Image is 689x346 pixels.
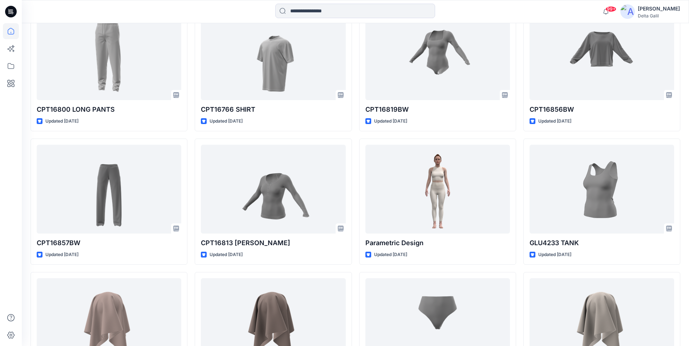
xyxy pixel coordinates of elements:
[210,251,243,259] p: Updated [DATE]
[530,145,674,234] a: GLU4233 TANK
[365,238,510,248] p: Parametric Design
[538,251,571,259] p: Updated [DATE]
[37,104,181,115] p: CPT16800 LONG PANTS
[201,11,345,100] a: CPT16766 SHIRT
[201,238,345,248] p: CPT16813 [PERSON_NAME]
[37,11,181,100] a: CPT16800 LONG PANTS
[37,238,181,248] p: CPT16857BW
[530,238,674,248] p: GLU4233 TANK
[365,104,510,115] p: CPT16819BW
[201,145,345,234] a: CPT16813 LS HENLEY
[201,104,345,115] p: CPT16766 SHIRT
[530,104,674,115] p: CPT16856BW
[538,118,571,125] p: Updated [DATE]
[365,145,510,234] a: Parametric Design
[37,145,181,234] a: CPT16857BW
[620,4,635,19] img: avatar
[605,6,616,12] span: 99+
[365,11,510,100] a: CPT16819BW
[530,11,674,100] a: CPT16856BW
[210,118,243,125] p: Updated [DATE]
[45,251,78,259] p: Updated [DATE]
[374,118,407,125] p: Updated [DATE]
[374,251,407,259] p: Updated [DATE]
[638,4,680,13] div: [PERSON_NAME]
[638,13,680,18] div: Delta Galil
[45,118,78,125] p: Updated [DATE]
